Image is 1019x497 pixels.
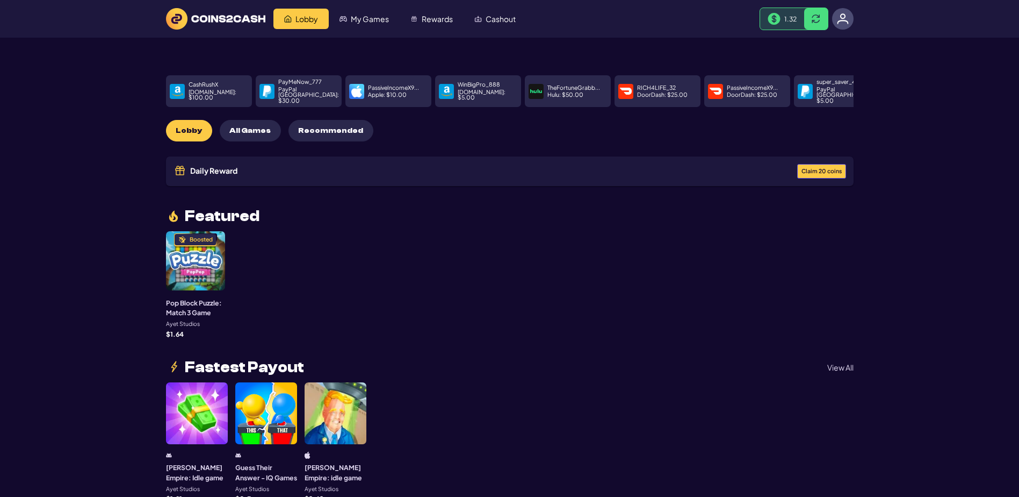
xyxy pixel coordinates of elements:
p: PassiveIncomeX9... [727,85,778,91]
p: [DOMAIN_NAME] : $ 5.00 [458,89,517,101]
p: $ 1.64 [166,331,184,337]
img: Boosted [178,236,186,244]
img: payment icon [530,86,542,97]
span: My Games [351,15,389,23]
span: Featured [185,209,259,224]
h3: Pop Block Puzzle: Match 3 Game [166,298,225,318]
img: logo text [166,8,265,30]
p: PayMeNow_777 [278,79,322,85]
p: PayPal [GEOGRAPHIC_DATA] : $ 5.00 [816,87,877,104]
p: [DOMAIN_NAME] : $ 100.00 [189,89,248,101]
img: Money Bill [768,13,780,25]
span: 1.32 [784,15,797,23]
span: Daily Reward [190,167,237,174]
img: payment icon [620,86,632,97]
img: payment icon [440,86,452,97]
a: Cashout [464,9,526,29]
p: RICH4LIFE_32 [637,85,676,91]
p: super_saver_45 [816,79,859,85]
img: Rewards [410,15,418,23]
span: Fastest Payout [185,360,304,375]
span: Lobby [295,15,318,23]
span: Claim 20 coins [801,168,842,174]
h3: Guess Their Answer - IQ Games [235,463,297,482]
span: All Games [229,126,271,136]
span: Rewards [422,15,453,23]
p: Ayet Studios [166,321,200,327]
p: CashRushX [189,82,218,88]
div: Boosted [190,237,213,243]
img: My Games [339,15,347,23]
a: My Games [329,9,400,29]
span: Recommended [298,126,363,136]
a: Lobby [273,9,329,29]
p: Ayet Studios [305,486,338,492]
p: TheFortuneGrabb... [547,85,600,91]
img: ios [305,452,310,459]
span: Lobby [176,126,202,136]
p: DoorDash : $ 25.00 [727,92,777,98]
button: Recommended [288,120,373,141]
img: android [235,452,241,459]
h3: [PERSON_NAME] Empire: Idle game [166,463,228,482]
img: fire [166,209,181,224]
p: PayPal [GEOGRAPHIC_DATA] : $ 30.00 [278,87,339,104]
img: payment icon [351,86,363,97]
img: Cashout [474,15,482,23]
p: Apple : $ 10.00 [368,92,407,98]
p: Hulu : $ 50.00 [547,92,583,98]
span: Cashout [486,15,516,23]
p: PassiveIncomeX9... [368,85,419,91]
p: View All [827,364,854,371]
button: Lobby [166,120,212,141]
img: lightning [166,360,181,375]
img: payment icon [171,86,183,97]
img: android [166,452,172,459]
img: Gift icon [174,164,186,177]
p: Ayet Studios [235,486,269,492]
img: payment icon [261,86,273,97]
button: All Games [220,120,281,141]
h3: [PERSON_NAME] Empire: idle game [305,463,366,482]
button: Claim 20 coins [797,164,846,179]
a: Rewards [400,9,464,29]
p: DoorDash : $ 25.00 [637,92,688,98]
p: Ayet Studios [166,486,200,492]
img: avatar [837,13,849,25]
img: Lobby [284,15,292,23]
p: WinBigPro_888 [458,82,500,88]
img: payment icon [799,86,811,97]
img: payment icon [710,86,721,97]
